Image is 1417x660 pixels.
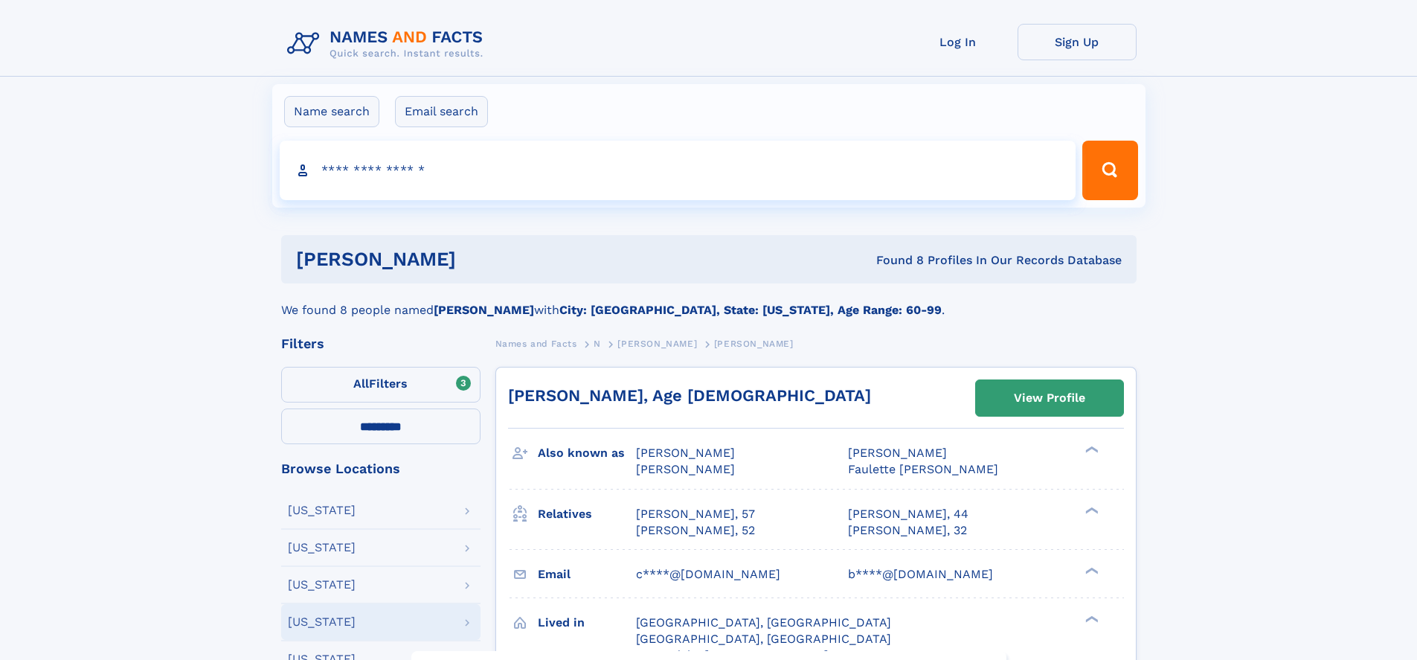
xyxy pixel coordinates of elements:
[495,334,577,353] a: Names and Facts
[714,339,794,349] span: [PERSON_NAME]
[281,367,481,403] label: Filters
[636,522,755,539] a: [PERSON_NAME], 52
[434,303,534,317] b: [PERSON_NAME]
[281,337,481,350] div: Filters
[1082,566,1099,575] div: ❯
[538,562,636,587] h3: Email
[353,377,369,391] span: All
[281,283,1137,319] div: We found 8 people named with .
[559,303,942,317] b: City: [GEOGRAPHIC_DATA], State: [US_STATE], Age Range: 60-99
[508,386,871,405] a: [PERSON_NAME], Age [DEMOGRAPHIC_DATA]
[288,504,356,516] div: [US_STATE]
[1014,381,1085,415] div: View Profile
[636,446,735,460] span: [PERSON_NAME]
[594,334,601,353] a: N
[288,579,356,591] div: [US_STATE]
[280,141,1076,200] input: search input
[538,610,636,635] h3: Lived in
[899,24,1018,60] a: Log In
[1082,614,1099,624] div: ❯
[288,542,356,554] div: [US_STATE]
[848,522,967,539] a: [PERSON_NAME], 32
[1082,141,1137,200] button: Search Button
[395,96,488,127] label: Email search
[848,446,947,460] span: [PERSON_NAME]
[281,462,481,475] div: Browse Locations
[284,96,379,127] label: Name search
[1082,505,1099,515] div: ❯
[636,506,755,522] a: [PERSON_NAME], 57
[636,632,891,646] span: [GEOGRAPHIC_DATA], [GEOGRAPHIC_DATA]
[594,339,601,349] span: N
[617,334,697,353] a: [PERSON_NAME]
[636,615,891,629] span: [GEOGRAPHIC_DATA], [GEOGRAPHIC_DATA]
[1082,445,1099,455] div: ❯
[617,339,697,349] span: [PERSON_NAME]
[848,462,998,476] span: Faulette [PERSON_NAME]
[288,616,356,628] div: [US_STATE]
[1018,24,1137,60] a: Sign Up
[976,380,1123,416] a: View Profile
[538,502,636,527] h3: Relatives
[296,250,666,269] h1: [PERSON_NAME]
[281,24,495,64] img: Logo Names and Facts
[666,252,1122,269] div: Found 8 Profiles In Our Records Database
[636,462,735,476] span: [PERSON_NAME]
[538,440,636,466] h3: Also known as
[848,506,968,522] a: [PERSON_NAME], 44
